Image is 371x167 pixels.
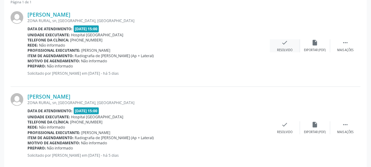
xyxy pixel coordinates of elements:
[74,25,99,32] span: [DATE] 15:00
[27,71,270,76] p: Solicitado por [PERSON_NAME] em [DATE] - há 5 dias
[304,130,326,134] div: Exportar (PDF)
[27,100,270,105] div: ZONA RURAL, sn, [GEOGRAPHIC_DATA], [GEOGRAPHIC_DATA]
[70,120,103,125] span: [PHONE_NUMBER]
[74,107,99,114] span: [DATE] 15:00
[47,64,73,69] span: Não informado
[47,146,73,151] span: Não informado
[27,135,74,140] b: Item de agendamento:
[27,38,69,43] b: Telefone da clínica:
[27,53,74,58] b: Item de agendamento:
[27,93,70,100] a: [PERSON_NAME]
[71,114,124,120] span: Hospital [GEOGRAPHIC_DATA]
[27,125,38,130] b: Rede:
[337,48,353,52] div: Mais ações
[27,64,46,69] b: Preparo:
[27,130,80,135] b: Profissional executante:
[11,93,23,106] img: img
[39,125,65,130] span: Não informado
[277,48,292,52] div: Resolvido
[27,26,73,31] b: Data de atendimento:
[81,140,107,146] span: Não informado
[312,121,318,128] i: insert_drive_file
[27,43,38,48] b: Rede:
[342,39,349,46] i: 
[27,120,69,125] b: Telefone da clínica:
[27,146,46,151] b: Preparo:
[27,153,270,158] p: Solicitado por [PERSON_NAME] em [DATE] - há 5 dias
[27,18,270,23] div: ZONA RURAL, sn, [GEOGRAPHIC_DATA], [GEOGRAPHIC_DATA]
[27,114,70,120] b: Unidade executante:
[82,130,111,135] span: [PERSON_NAME]
[27,32,70,38] b: Unidade executante:
[282,121,288,128] i: check
[27,140,80,146] b: Motivo de agendamento:
[81,58,107,64] span: Não informado
[27,58,80,64] b: Motivo de agendamento:
[27,48,80,53] b: Profissional executante:
[70,38,103,43] span: [PHONE_NUMBER]
[71,32,124,38] span: Hospital [GEOGRAPHIC_DATA]
[277,130,292,134] div: Resolvido
[304,48,326,52] div: Exportar (PDF)
[82,48,111,53] span: [PERSON_NAME]
[75,135,154,140] span: Radiografia de [PERSON_NAME] (Ap + Lateral)
[75,53,154,58] span: Radiografia de [PERSON_NAME] (Ap + Lateral)
[39,43,65,48] span: Não informado
[27,11,70,18] a: [PERSON_NAME]
[342,121,349,128] i: 
[312,39,318,46] i: insert_drive_file
[282,39,288,46] i: check
[27,108,73,113] b: Data de atendimento:
[337,130,353,134] div: Mais ações
[11,11,23,24] img: img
